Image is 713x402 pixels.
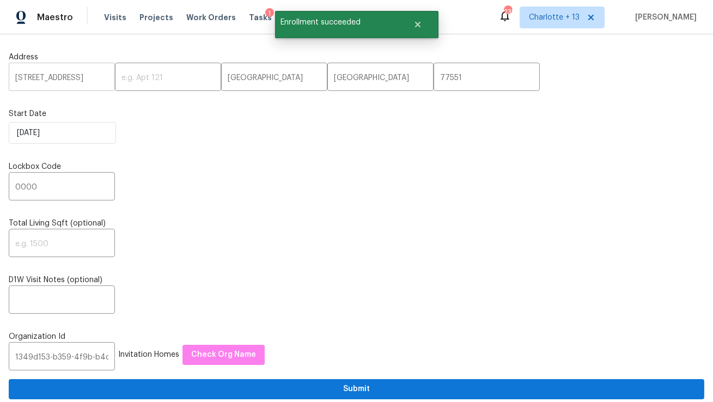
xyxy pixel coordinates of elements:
[9,232,115,257] input: e.g. 1500
[9,379,704,399] button: Submit
[115,65,221,91] input: e.g. Apt 121
[118,351,179,358] span: Invitation Homes
[186,12,236,23] span: Work Orders
[9,108,704,119] label: Start Date
[221,65,327,91] input: e.g. Atlanta
[9,52,704,63] label: Address
[9,331,704,342] label: Organization Id
[9,161,704,172] label: Lockbox Code
[400,14,436,35] button: Close
[9,65,115,91] input: e.g. 123 Main St
[275,11,400,34] span: Enrollment succeeded
[9,122,116,144] input: M/D/YYYY
[191,348,256,362] span: Check Org Name
[9,275,704,285] label: D1W Visit Notes (optional)
[434,65,540,91] input: e.g. 30066
[37,12,73,23] span: Maestro
[529,12,580,23] span: Charlotte + 13
[327,65,434,91] input: e.g. GA
[265,8,274,19] div: 1
[104,12,126,23] span: Visits
[249,14,272,21] span: Tasks
[631,12,697,23] span: [PERSON_NAME]
[17,382,696,396] span: Submit
[9,345,115,370] input: e.g. 83a26f94-c10f-4090-9774-6139d7b9c16c
[182,345,265,365] button: Check Org Name
[139,12,173,23] span: Projects
[9,175,115,200] input: e.g. 5341
[9,218,704,229] label: Total Living Sqft (optional)
[504,7,511,17] div: 238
